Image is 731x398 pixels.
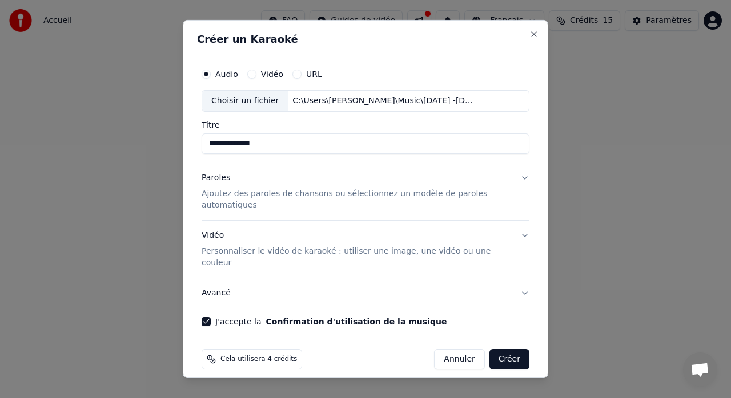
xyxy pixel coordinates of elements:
[202,221,529,278] button: VidéoPersonnaliser le vidéo de karaoké : utiliser une image, une vidéo ou une couleur
[261,70,283,78] label: Vidéo
[266,318,447,326] button: J'accepte la
[202,278,529,308] button: Avancé
[202,121,529,129] label: Titre
[202,246,511,269] p: Personnaliser le vidéo de karaoké : utiliser une image, une vidéo ou une couleur
[202,230,511,269] div: Vidéo
[202,163,529,220] button: ParolesAjoutez des paroles de chansons ou sélectionnez un modèle de paroles automatiques
[215,318,447,326] label: J'accepte la
[489,349,529,369] button: Créer
[306,70,322,78] label: URL
[220,355,297,364] span: Cela utilisera 4 crédits
[288,95,482,107] div: C:\Users\[PERSON_NAME]\Music\[DATE] -[DATE]\Amir - Ce soir.mp3
[215,70,238,78] label: Audio
[202,188,511,211] p: Ajoutez des paroles de chansons ou sélectionnez un modèle de paroles automatiques
[202,91,288,111] div: Choisir un fichier
[202,172,230,184] div: Paroles
[434,349,484,369] button: Annuler
[197,34,534,44] h2: Créer un Karaoké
